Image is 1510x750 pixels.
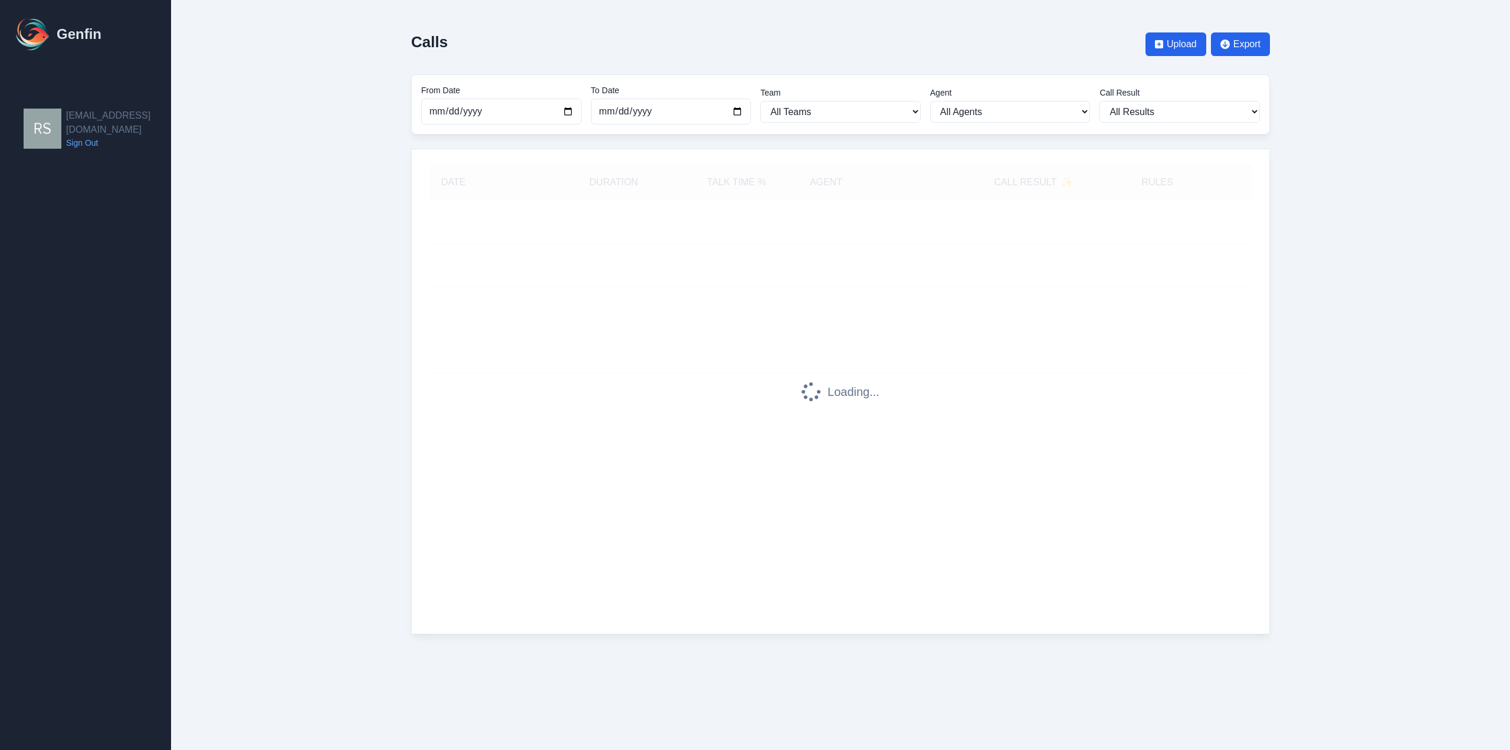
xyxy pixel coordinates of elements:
label: Call Result [1099,87,1260,99]
img: rsharma@aainsco.com [24,109,61,149]
h5: Date [441,175,540,189]
label: From Date [421,84,582,96]
h5: Duration [564,175,663,189]
h5: Call Result [994,175,1073,189]
button: Upload [1145,32,1206,56]
h5: Agent [810,175,842,189]
span: ✨ [1061,175,1073,189]
h2: [EMAIL_ADDRESS][DOMAIN_NAME] [66,109,171,137]
span: Export [1233,37,1260,51]
a: Sign Out [66,137,171,149]
h5: Rules [1141,175,1173,189]
h5: Talk Time % [687,175,786,189]
label: Agent [930,87,1091,99]
label: Team [760,87,921,99]
img: Logo [14,15,52,53]
label: To Date [591,84,751,96]
h2: Calls [411,33,448,51]
button: Export [1211,32,1270,56]
h1: Genfin [57,25,101,44]
span: Upload [1167,37,1197,51]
